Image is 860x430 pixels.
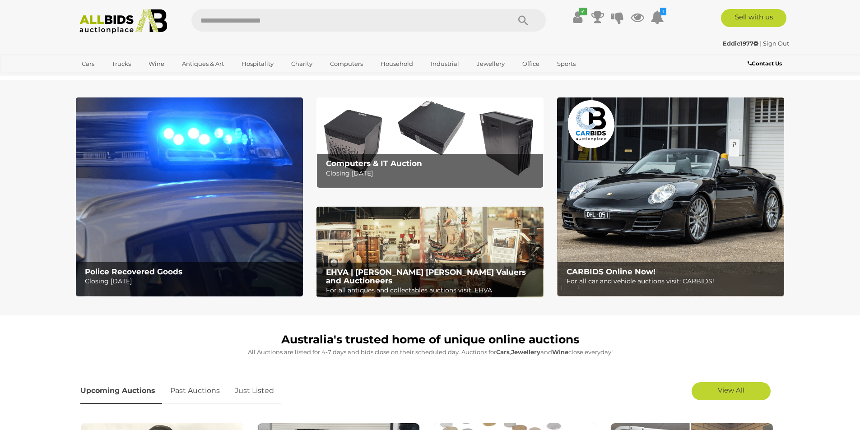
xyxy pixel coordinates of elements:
a: Household [375,56,419,71]
i: 1 [660,8,666,15]
i: ✔ [579,8,587,15]
img: CARBIDS Online Now! [557,97,784,296]
a: Antiques & Art [176,56,230,71]
strong: Wine [552,348,568,356]
a: Hospitality [236,56,279,71]
a: Sports [551,56,581,71]
a: Just Listed [228,378,281,404]
a: Wine [143,56,170,71]
p: For all antiques and collectables auctions visit: EHVA [326,285,539,296]
a: EHVA | Evans Hastings Valuers and Auctioneers EHVA | [PERSON_NAME] [PERSON_NAME] Valuers and Auct... [316,207,544,298]
a: Sign Out [763,40,789,47]
a: Cars [76,56,100,71]
a: Past Auctions [163,378,227,404]
strong: Jewellery [511,348,540,356]
b: EHVA | [PERSON_NAME] [PERSON_NAME] Valuers and Auctioneers [326,268,526,285]
b: Police Recovered Goods [85,267,182,276]
img: Computers & IT Auction [316,97,544,188]
span: | [760,40,762,47]
b: CARBIDS Online Now! [567,267,655,276]
strong: Cars [496,348,510,356]
a: Jewellery [471,56,511,71]
p: All Auctions are listed for 4-7 days and bids close on their scheduled day. Auctions for , and cl... [80,347,780,357]
a: CARBIDS Online Now! CARBIDS Online Now! For all car and vehicle auctions visit: CARBIDS! [557,97,784,296]
a: Contact Us [748,59,784,69]
a: [GEOGRAPHIC_DATA] [76,71,152,86]
p: Closing [DATE] [85,276,298,287]
a: Computers & IT Auction Computers & IT Auction Closing [DATE] [316,97,544,188]
a: Sell with us [721,9,786,27]
p: Closing [DATE] [326,168,539,179]
a: Police Recovered Goods Police Recovered Goods Closing [DATE] [76,97,303,296]
a: Industrial [425,56,465,71]
a: Eddie1977 [723,40,760,47]
a: Trucks [106,56,137,71]
h1: Australia's trusted home of unique online auctions [80,333,780,346]
span: View All [718,386,744,394]
p: For all car and vehicle auctions visit: CARBIDS! [567,276,779,287]
a: ✔ [571,9,585,25]
a: View All [692,382,771,400]
strong: Eddie1977 [723,40,758,47]
b: Computers & IT Auction [326,159,422,168]
button: Search [501,9,546,32]
a: Upcoming Auctions [80,378,162,404]
a: Charity [285,56,318,71]
img: EHVA | Evans Hastings Valuers and Auctioneers [316,207,544,298]
img: Allbids.com.au [74,9,172,34]
img: Police Recovered Goods [76,97,303,296]
b: Contact Us [748,60,782,67]
a: Computers [324,56,369,71]
a: 1 [651,9,664,25]
a: Office [516,56,545,71]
